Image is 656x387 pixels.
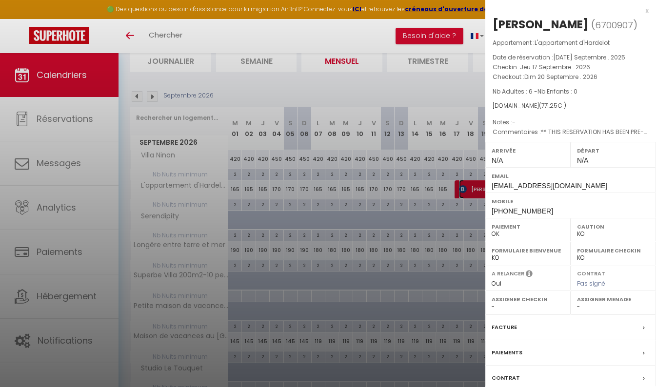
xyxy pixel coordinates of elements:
[492,171,650,181] label: Email
[553,53,625,61] span: [DATE] Septembre . 2025
[493,38,649,48] p: Appartement :
[577,146,650,155] label: Départ
[492,207,553,215] span: [PHONE_NUMBER]
[485,5,649,17] div: x
[492,322,517,332] label: Facture
[492,182,607,190] span: [EMAIL_ADDRESS][DOMAIN_NAME]
[493,87,577,96] span: Nb Adultes : 6 -
[577,156,588,164] span: N/A
[493,101,649,111] div: [DOMAIN_NAME]
[492,294,564,304] label: Assigner Checkin
[493,53,649,62] p: Date de réservation :
[577,246,650,255] label: Formulaire Checkin
[492,373,520,383] label: Contrat
[492,246,564,255] label: Formulaire Bienvenue
[535,39,610,47] span: L'appartement d'Hardelot
[577,279,605,288] span: Pas signé
[577,270,605,276] label: Contrat
[492,348,522,358] label: Paiements
[492,270,524,278] label: A relancer
[595,19,633,31] span: 6700907
[539,101,566,110] span: ( € )
[526,270,533,280] i: Sélectionner OUI si vous souhaiter envoyer les séquences de messages post-checkout
[493,17,589,32] div: [PERSON_NAME]
[591,18,637,32] span: ( )
[492,196,650,206] label: Mobile
[492,222,564,232] label: Paiement
[524,73,597,81] span: Dim 20 Septembre . 2026
[537,87,577,96] span: Nb Enfants : 0
[520,63,590,71] span: Jeu 17 Septembre . 2026
[493,117,649,127] p: Notes :
[615,343,649,380] iframe: Chat
[493,72,649,82] p: Checkout :
[493,127,649,137] p: Commentaires :
[8,4,37,33] button: Ouvrir le widget de chat LiveChat
[541,101,557,110] span: 771.25
[492,146,564,155] label: Arrivée
[577,294,650,304] label: Assigner Menage
[493,62,649,72] p: Checkin :
[492,156,503,164] span: N/A
[512,118,516,126] span: -
[577,222,650,232] label: Caution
